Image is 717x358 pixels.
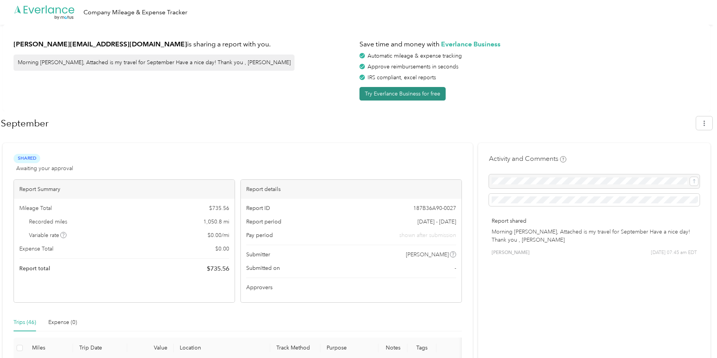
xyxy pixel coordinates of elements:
[246,231,273,239] span: Pay period
[19,204,52,212] span: Mileage Total
[417,218,456,226] span: [DATE] - [DATE]
[14,55,295,71] div: Morning [PERSON_NAME], Attached is my travel for September Have a nice day! Thank you , [PERSON_N...
[14,39,354,49] h1: is sharing a report with you.
[215,245,229,253] span: $ 0.00
[492,249,530,256] span: [PERSON_NAME]
[359,87,446,101] button: Try Everlance Business for free
[492,228,697,244] p: Morning [PERSON_NAME], Attached is my travel for September Have a nice day! Thank you , [PERSON_N...
[246,264,280,272] span: Submitted on
[441,40,501,48] strong: Everlance Business
[19,245,53,253] span: Expense Total
[368,74,436,81] span: IRS compliant, excel reports
[359,39,700,49] h1: Save time and money with
[83,8,187,17] div: Company Mileage & Expense Tracker
[48,318,77,327] div: Expense (0)
[209,204,229,212] span: $ 735.56
[399,231,456,239] span: shown after submission
[29,218,67,226] span: Recorded miles
[246,283,272,292] span: Approvers
[208,231,229,239] span: $ 0.00 / mi
[651,249,697,256] span: [DATE] 07:45 am EDT
[406,251,449,259] span: [PERSON_NAME]
[489,154,566,164] h4: Activity and Comments
[492,217,697,225] p: Report shared
[19,264,50,273] span: Report total
[246,251,270,259] span: Submitter
[455,264,456,272] span: -
[14,154,40,163] span: Shared
[203,218,229,226] span: 1,050.8 mi
[368,63,458,70] span: Approve reimbursements in seconds
[29,231,67,239] span: Variable rate
[1,114,691,133] h1: September
[246,204,270,212] span: Report ID
[14,40,187,48] strong: [PERSON_NAME][EMAIL_ADDRESS][DOMAIN_NAME]
[207,264,229,273] span: $ 735.56
[14,318,36,327] div: Trips (46)
[246,218,281,226] span: Report period
[368,53,462,59] span: Automatic mileage & expense tracking
[413,204,456,212] span: 187B36A90-0027
[14,180,235,199] div: Report Summary
[16,164,73,172] span: Awaiting your approval
[241,180,462,199] div: Report details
